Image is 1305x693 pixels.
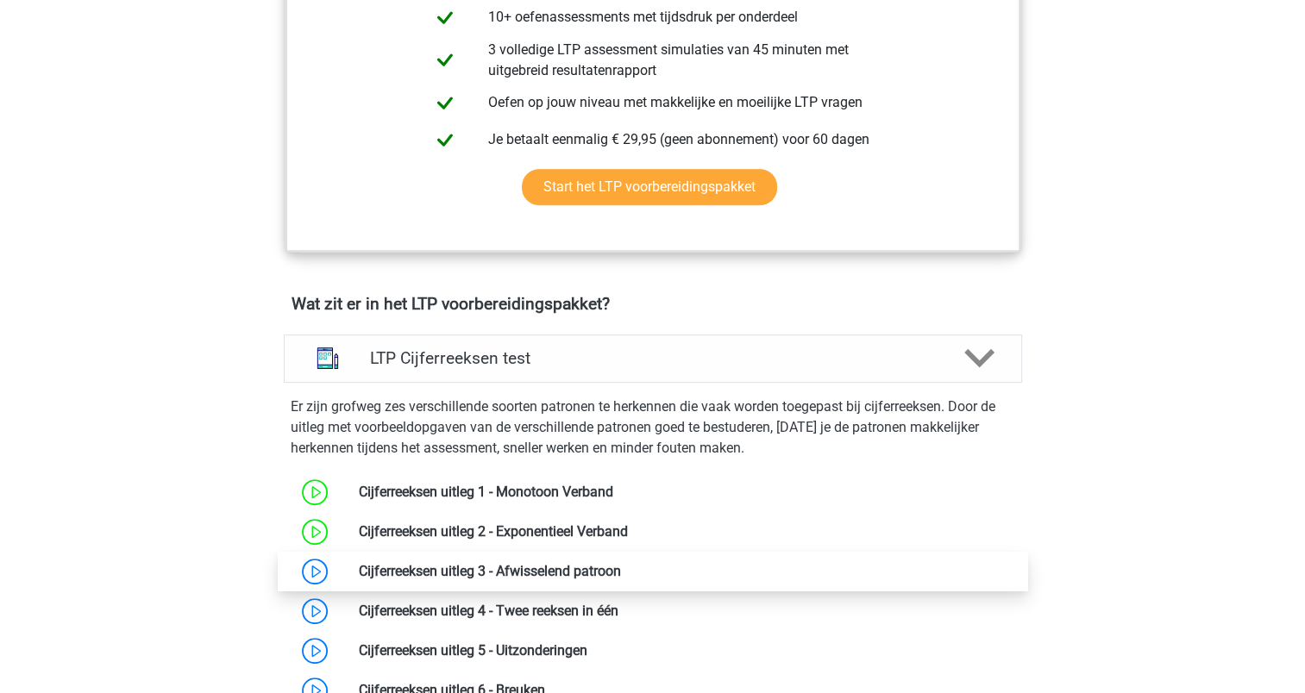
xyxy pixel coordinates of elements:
[346,521,1021,542] div: Cijferreeksen uitleg 2 - Exponentieel Verband
[305,335,350,380] img: cijferreeksen
[291,396,1015,459] p: Er zijn grofweg zes verschillende soorten patronen te herkennen die vaak worden toegepast bij cij...
[370,348,935,368] h4: LTP Cijferreeksen test
[277,334,1029,383] a: cijferreeksen LTP Cijferreeksen test
[346,640,1021,661] div: Cijferreeksen uitleg 5 - Uitzonderingen
[522,169,777,205] a: Start het LTP voorbereidingspakket
[346,561,1021,582] div: Cijferreeksen uitleg 3 - Afwisselend patroon
[346,601,1021,621] div: Cijferreeksen uitleg 4 - Twee reeksen in één
[292,294,1014,314] h4: Wat zit er in het LTP voorbereidingspakket?
[346,482,1021,503] div: Cijferreeksen uitleg 1 - Monotoon Verband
